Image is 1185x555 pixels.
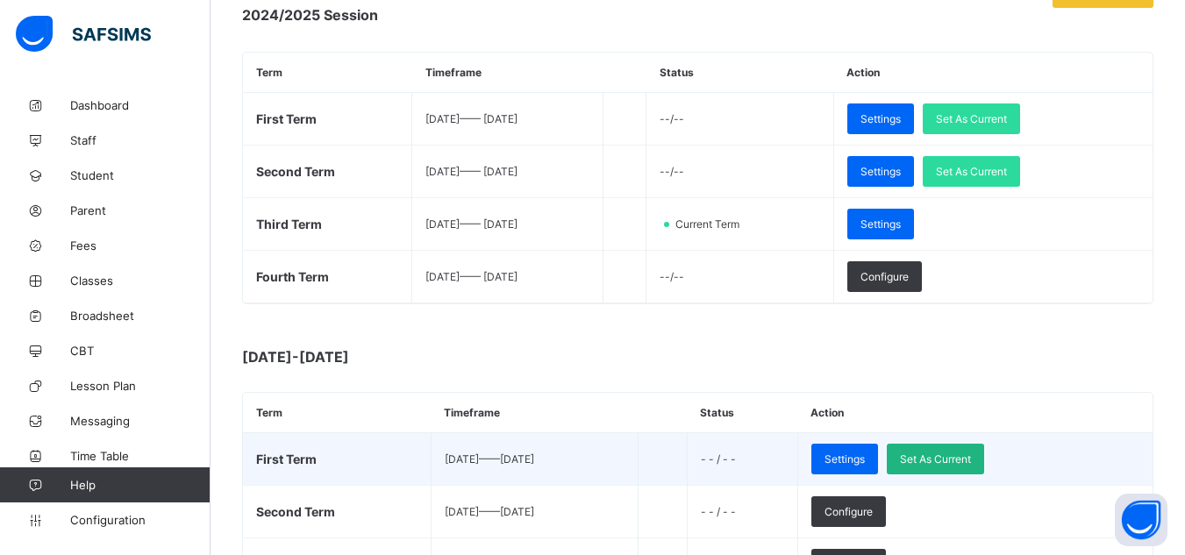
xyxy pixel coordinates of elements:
span: Current Term [674,217,750,231]
th: Term [243,393,431,433]
span: [DATE] —— [DATE] [425,270,518,283]
button: Open asap [1115,494,1167,546]
span: - - / - - [701,505,736,518]
span: Parent [70,203,211,217]
span: Configuration [70,513,210,527]
span: Configure [825,505,873,518]
td: --/-- [646,251,834,303]
span: Dashboard [70,98,211,112]
td: --/-- [646,146,834,198]
span: First Term [256,452,317,466]
span: [DATE] —— [DATE] [425,217,518,231]
span: Fees [70,238,211,253]
span: Help [70,478,210,492]
span: Student [70,168,211,182]
span: CBT [70,344,211,358]
span: Set As Current [936,165,1007,178]
span: Second Term [256,504,335,519]
span: [DATE] —— [DATE] [445,452,534,466]
span: Broadsheet [70,309,211,323]
span: First Term [256,111,317,126]
span: Settings [860,112,901,125]
th: Action [833,53,1153,93]
th: Timeframe [431,393,639,433]
span: Settings [860,217,901,231]
th: Timeframe [412,53,603,93]
span: [DATE] —— [DATE] [425,112,518,125]
img: safsims [16,16,151,53]
span: Set As Current [900,452,971,466]
span: Third Term [256,217,322,231]
span: Settings [860,165,901,178]
th: Status [646,53,834,93]
span: - - / - - [701,452,736,466]
th: Term [243,53,412,93]
td: --/-- [646,93,834,146]
th: Action [797,393,1153,433]
span: 2024/2025 Session [242,6,378,24]
span: Fourth Term [256,269,329,284]
span: [DATE]-[DATE] [242,348,593,366]
span: Classes [70,274,211,288]
span: Set As Current [936,112,1007,125]
span: Time Table [70,449,211,463]
span: Staff [70,133,211,147]
th: Status [687,393,797,433]
span: Lesson Plan [70,379,211,393]
span: Messaging [70,414,211,428]
span: Configure [860,270,909,283]
span: [DATE] —— [DATE] [425,165,518,178]
span: Second Term [256,164,335,179]
span: Settings [825,452,865,466]
span: [DATE] —— [DATE] [445,505,534,518]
